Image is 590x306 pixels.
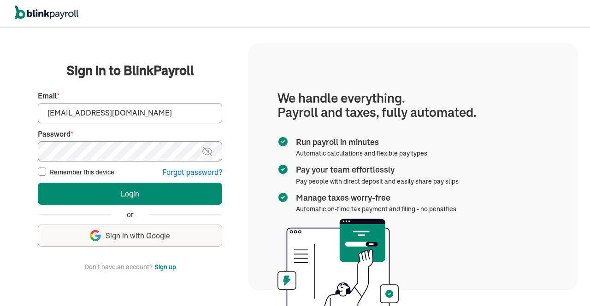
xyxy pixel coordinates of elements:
[38,129,222,139] label: Password
[437,207,590,306] iframe: Chat Widget
[38,103,222,123] input: Your email address
[38,91,222,101] label: Email
[296,136,424,148] span: Run payroll in minutes
[90,230,101,241] img: google
[277,164,289,175] img: checkmark
[201,146,213,157] img: eye
[277,136,289,147] img: checkmark
[66,61,194,80] span: Sign in to BlinkPayroll
[296,177,459,185] span: Pay people with direct deposit and easily share pay slips
[296,149,427,157] span: Automatic calculations and flexible pay types
[162,167,222,178] button: Forgot password?
[15,6,78,19] img: logo
[84,261,153,272] span: Don't have an account?
[277,91,549,120] h1: We handle everything. Payroll and taxes, fully automated.
[277,192,289,203] img: checkmark
[296,192,453,204] span: Manage taxes worry-free
[38,183,222,205] button: Login
[50,167,114,177] label: Remember this device
[38,225,222,247] button: Sign in with Google
[154,261,176,272] button: Sign up
[296,205,456,213] span: Automatic on-time tax payment and filing - no penalties
[296,164,455,176] span: Pay your team effortlessly
[127,209,134,220] span: or
[106,231,170,241] span: Sign in with Google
